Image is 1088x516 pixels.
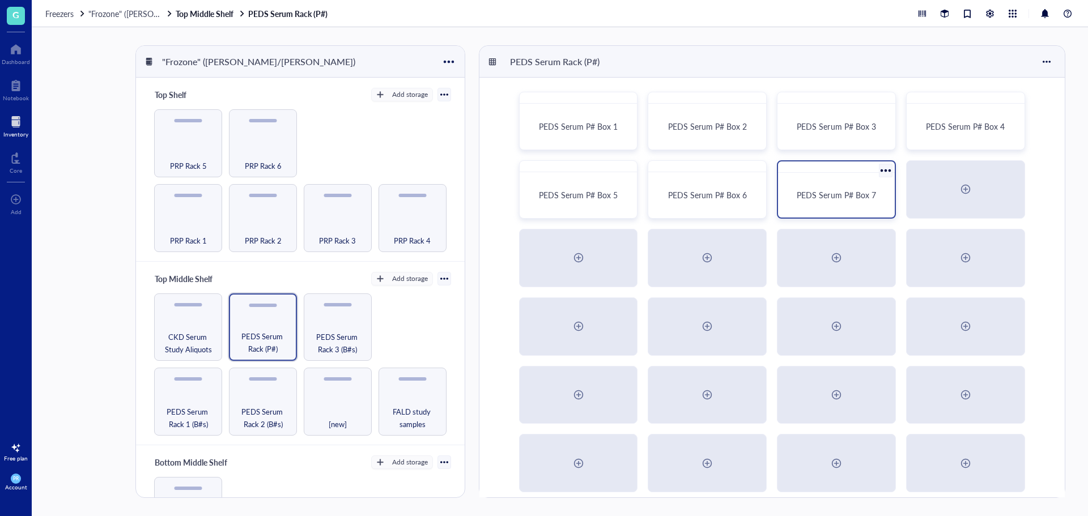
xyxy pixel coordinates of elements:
[170,234,207,247] span: PRP Rack 1
[176,8,330,19] a: Top Middle ShelfPEDS Serum Rack (P#)
[45,8,74,19] span: Freezers
[319,234,356,247] span: PRP Rack 3
[245,234,282,247] span: PRP Rack 2
[45,8,86,19] a: Freezers
[88,8,173,19] a: "Frozone" ([PERSON_NAME]/[PERSON_NAME])
[392,274,428,284] div: Add storage
[668,189,747,201] span: PEDS Serum P# Box 6
[245,160,282,172] span: PRP Rack 6
[371,272,433,285] button: Add storage
[371,88,433,101] button: Add storage
[3,131,28,138] div: Inventory
[11,208,22,215] div: Add
[88,8,257,19] span: "Frozone" ([PERSON_NAME]/[PERSON_NAME])
[392,457,428,467] div: Add storage
[159,331,217,356] span: CKD Serum Study Aliquots
[150,454,232,470] div: Bottom Middle Shelf
[539,189,618,201] span: PEDS Serum P# Box 5
[150,87,218,103] div: Top Shelf
[2,58,30,65] div: Dashboard
[926,121,1005,132] span: PEDS Serum P# Box 4
[2,40,30,65] a: Dashboard
[234,406,292,430] span: PEDS Serum Rack 2 (B#s)
[3,95,29,101] div: Notebook
[150,271,218,287] div: Top Middle Shelf
[309,331,367,356] span: PEDS Serum Rack 3 (B#s)
[12,7,19,22] span: G
[371,455,433,469] button: Add storage
[4,455,28,462] div: Free plan
[235,330,291,355] span: PEDS Serum Rack (P#)
[159,406,217,430] span: PEDS Serum Rack 1 (B#s)
[505,52,605,71] div: PEDS Serum Rack (P#)
[797,121,875,132] span: PEDS Serum P# Box 3
[10,167,22,174] div: Core
[3,76,29,101] a: Notebook
[668,121,747,132] span: PEDS Serum P# Box 2
[5,484,27,491] div: Account
[3,113,28,138] a: Inventory
[392,89,428,100] div: Add storage
[394,234,431,247] span: PRP Rack 4
[170,160,207,172] span: PRP Rack 5
[13,476,19,481] span: PR
[329,418,347,430] span: [new]
[797,189,875,201] span: PEDS Serum P# Box 7
[157,52,360,71] div: "Frozone" ([PERSON_NAME]/[PERSON_NAME])
[10,149,22,174] a: Core
[539,121,618,132] span: PEDS Serum P# Box 1
[384,406,441,430] span: FALD study samples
